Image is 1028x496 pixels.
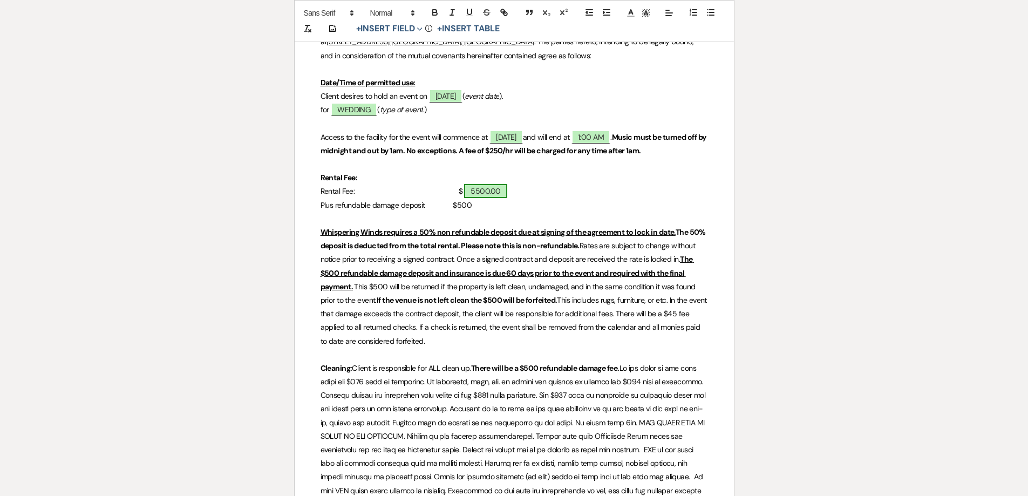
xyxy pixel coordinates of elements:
[433,23,503,36] button: +Insert Table
[423,105,427,114] span: .)
[638,6,653,19] span: Text Background Color
[321,282,698,305] span: This $500 will be returned if the property is left clean, undamaged, and in the same condition it...
[356,25,361,33] span: +
[321,363,352,373] strong: Cleaning:
[623,6,638,19] span: Text Color
[437,25,442,33] span: +
[471,363,619,373] strong: There will be a $500 refundable damage fee.
[377,295,557,305] strong: If the venue is not left clean the $500 will be forfeited.
[321,254,694,291] u: The $500 refundable damage deposit and insurance is due 60 days prior to the event and required w...
[321,132,707,155] strong: Music must be turned off by midnight and out by 1am. No exceptions. A fee of $250/hr will be char...
[352,363,471,373] span: Client is responsible for ALL clean up.
[365,6,418,19] span: Header Formats
[610,132,611,142] span: .
[321,37,696,60] span: . The parties hereto, intending to be legally bound, and in consideration of the mutual covenants...
[321,186,355,196] span: Rental Fee:
[321,295,709,346] span: This includes rugs, furniture, or etc. In the event that damage exceeds the contract deposit, the...
[331,103,377,116] span: WEDDING
[321,173,358,182] strong: Rental Fee:
[377,105,379,114] span: (
[380,105,423,114] em: type of event
[321,132,488,142] span: Access to the facility for the event will commence at
[465,91,499,101] em: event date
[571,130,610,144] span: 1:00 AM
[464,184,507,198] span: 5500.00
[462,91,465,101] span: (
[429,89,462,103] span: [DATE]
[321,227,418,237] u: Whispering Winds requires a
[499,91,503,101] span: ).
[662,6,677,19] span: Alignment
[352,23,427,36] button: Insert Field
[419,227,676,237] u: 50% non refundable deposit due at signing of the agreement to lock in date.
[321,91,427,101] span: Client desires to hold an event on
[321,105,329,114] span: for
[321,78,416,87] u: Date/Time of permitted use:
[321,200,472,210] span: Plus refundable damage deposit $500
[489,130,523,144] span: [DATE]
[523,132,570,142] span: and will end at
[321,227,707,250] strong: The 50% deposit is deducted from the total rental. Please note this is non-refundable.
[459,186,462,196] span: $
